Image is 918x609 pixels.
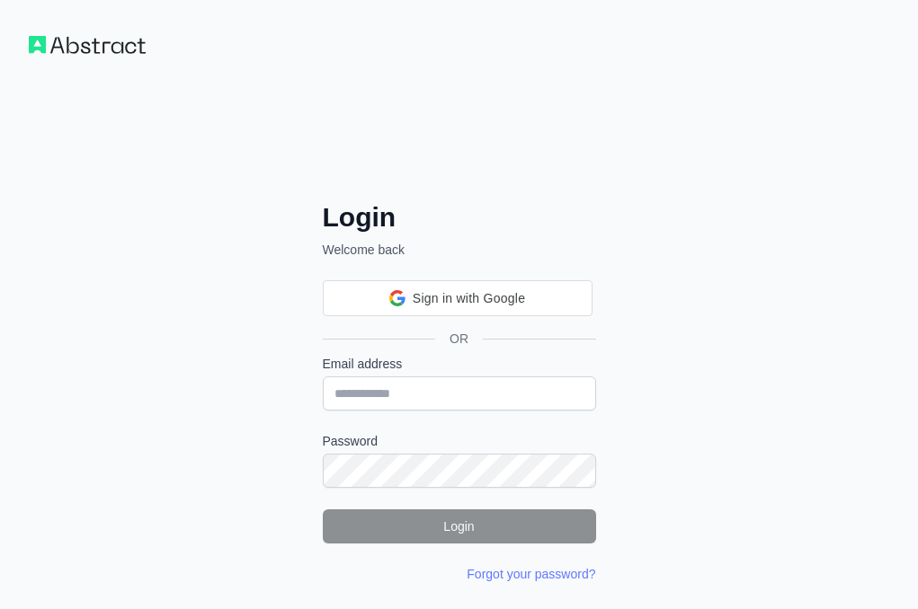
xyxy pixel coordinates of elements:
[323,432,596,450] label: Password
[29,36,146,54] img: Workflow
[323,241,596,259] p: Welcome back
[323,509,596,543] button: Login
[323,201,596,234] h2: Login
[467,567,595,581] a: Forgot your password?
[323,355,596,373] label: Email address
[323,280,593,316] div: Sign in with Google
[413,289,525,308] span: Sign in with Google
[435,330,483,348] span: OR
